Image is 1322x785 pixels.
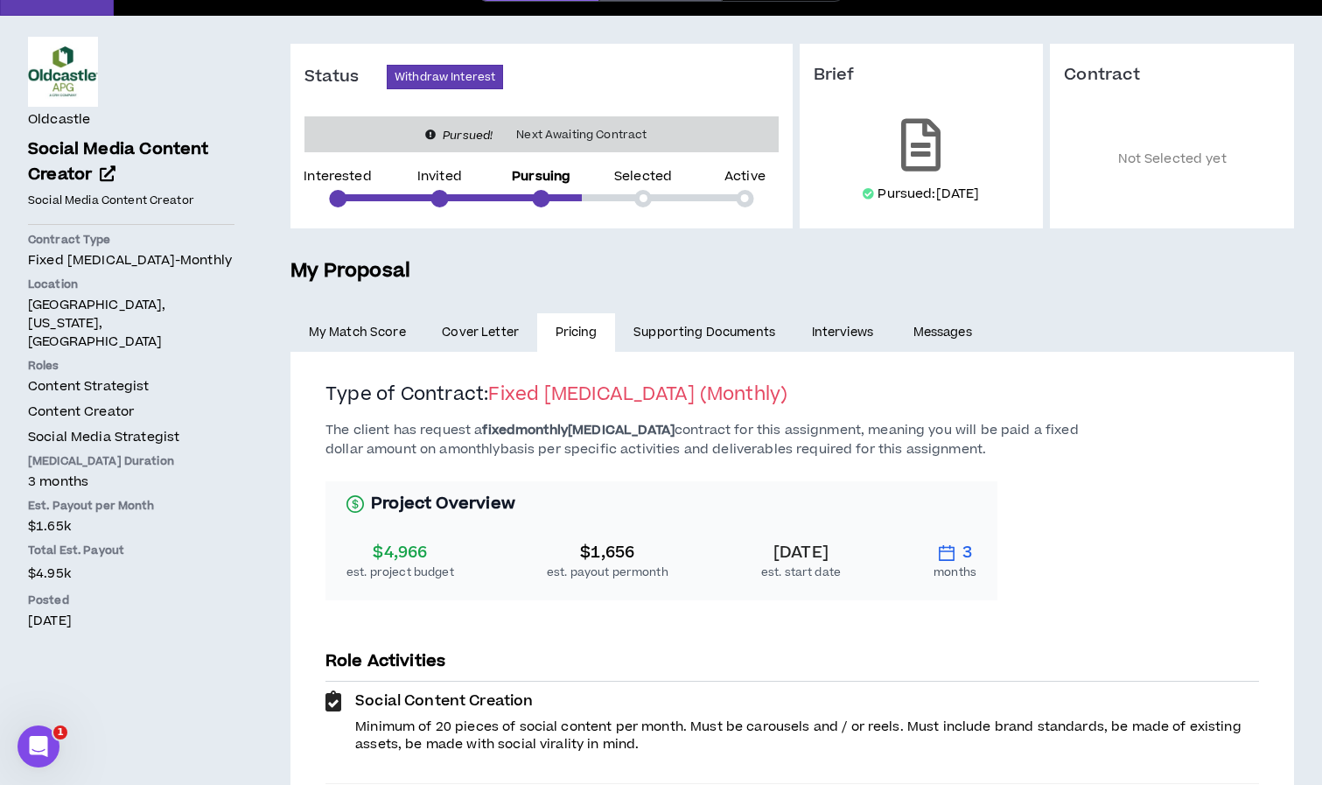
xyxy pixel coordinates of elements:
[28,358,234,374] p: Roles
[28,403,134,421] span: Content Creator
[547,565,668,579] div: est. payout per month
[814,65,1030,86] h3: Brief
[28,517,234,536] p: $1.65k
[614,171,672,183] p: Selected
[761,565,841,579] div: est. start date
[28,377,150,396] span: Content Strategist
[28,473,234,491] p: 3 months
[512,171,570,183] p: Pursuing
[761,541,841,565] div: [DATE]
[304,67,387,88] h3: Status
[346,492,976,516] h3: Project Overview
[895,313,994,352] a: Messages
[794,313,895,352] a: Interviews
[28,296,234,351] p: [GEOGRAPHIC_DATA], [US_STATE], [GEOGRAPHIC_DATA]
[28,193,194,208] span: Social Media Content Creator
[346,565,454,579] div: est. project budget
[325,642,1259,681] p: Role Activities
[28,251,232,270] span: Fixed [MEDICAL_DATA] - monthly
[290,256,1294,286] h5: My Proposal
[28,498,234,514] p: Est. Payout per Month
[325,421,1079,459] span: The client has request a contract for this assignment, meaning you will be paid a fixed dollar am...
[17,725,59,767] iframe: Intercom live chat
[482,421,675,439] b: fixed monthly [MEDICAL_DATA]
[878,186,979,203] p: Pursued: [DATE]
[28,543,234,558] p: Total Est. Payout
[28,110,90,130] h4: Oldcastle
[355,690,533,711] p: Social Content Creation
[506,126,657,144] span: Next Awaiting Contract
[1064,112,1280,207] p: Not Selected yet
[28,612,234,630] p: [DATE]
[28,453,234,469] p: [MEDICAL_DATA] Duration
[355,718,1259,753] p: Minimum of 20 pieces of social content per month. Must be carousels and / or reels. Must include ...
[938,544,955,562] span: calendar
[934,541,976,565] div: 3
[417,171,462,183] p: Invited
[387,65,503,89] button: Withdraw Interest
[28,562,71,585] span: $4.95k
[28,428,179,446] span: Social Media Strategist
[547,541,668,565] div: $1,656
[28,592,234,608] p: Posted
[304,171,371,183] p: Interested
[1064,65,1280,86] h3: Contract
[346,495,364,513] span: dollar
[28,277,234,292] p: Location
[325,382,1259,421] h2: Type of Contract:
[290,313,424,352] a: My Match Score
[488,382,787,407] span: Fixed [MEDICAL_DATA] ( Monthly )
[934,565,976,579] div: months
[442,323,519,342] span: Cover Letter
[615,313,793,352] a: Supporting Documents
[28,137,234,188] a: Social Media Content Creator
[346,541,454,565] div: $4,966
[53,725,67,739] span: 1
[28,232,234,248] p: Contract Type
[537,313,616,352] a: Pricing
[724,171,766,183] p: Active
[28,137,209,186] span: Social Media Content Creator
[443,128,493,144] i: Pursued!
